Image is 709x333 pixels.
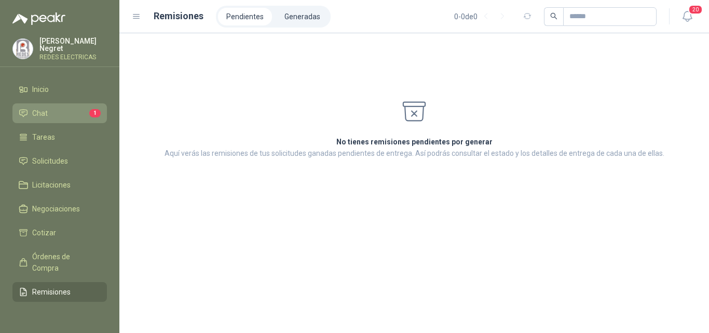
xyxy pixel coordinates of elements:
[678,7,697,26] button: 20
[12,151,107,171] a: Solicitudes
[32,108,48,119] span: Chat
[32,251,97,274] span: Órdenes de Compra
[12,247,107,278] a: Órdenes de Compra
[276,8,329,25] a: Generadas
[39,37,107,52] p: [PERSON_NAME] Negret
[89,109,101,117] span: 1
[13,39,33,59] img: Company Logo
[550,12,557,20] span: search
[688,5,703,15] span: 20
[12,223,107,243] a: Cotizar
[32,286,71,298] span: Remisiones
[32,179,71,191] span: Licitaciones
[32,155,68,167] span: Solicitudes
[32,131,55,143] span: Tareas
[39,54,107,60] p: REDES ELECTRICAS
[12,306,107,326] a: Configuración
[12,127,107,147] a: Tareas
[12,79,107,99] a: Inicio
[154,9,203,23] h1: Remisiones
[12,282,107,302] a: Remisiones
[218,8,272,25] a: Pendientes
[12,199,107,219] a: Negociaciones
[454,8,511,25] div: 0 - 0 de 0
[165,148,664,159] p: Aquí verás las remisiones de tus solicitudes ganadas pendientes de entrega. Así podrás consultar ...
[12,103,107,123] a: Chat1
[12,12,65,25] img: Logo peakr
[12,175,107,195] a: Licitaciones
[336,138,493,146] strong: No tienes remisiones pendientes por generar
[32,203,80,215] span: Negociaciones
[32,84,49,95] span: Inicio
[32,227,56,238] span: Cotizar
